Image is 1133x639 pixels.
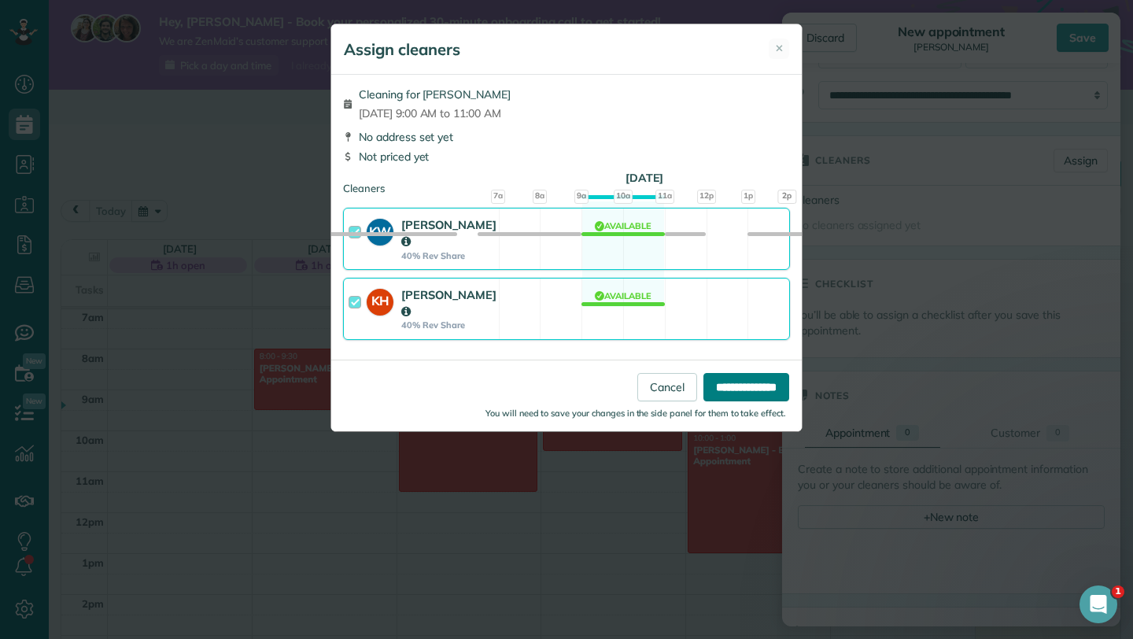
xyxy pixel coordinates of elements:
div: Not priced yet [343,149,790,164]
div: checklist notification from Amar Ghose, 10w ago. Run your business like a Pro, Kaylee, 0 of 9 tas... [24,18,291,85]
span: Cleaning for [PERSON_NAME] [359,87,511,102]
div: Cleaners [343,181,790,186]
strong: 40% Rev Share [401,319,496,331]
small: You will need to save your changes in the side panel for them to take effect. [485,408,786,419]
iframe: Intercom live chat [1079,585,1117,623]
div: Checklist progress: 0 of 9 tasks completed [68,46,271,75]
span: ✕ [775,41,784,56]
p: 9 steps [68,46,109,62]
a: Cancel [637,373,697,401]
p: About 10 minutes [121,46,220,62]
span: 1 [1112,585,1124,598]
div: No address set yet [343,129,790,145]
img: Profile image for Amar [35,32,61,57]
strong: [PERSON_NAME] [401,217,496,249]
h5: Assign cleaners [344,39,460,61]
strong: 40% Rev Share [401,250,496,261]
span: Run your business like a Pro, [PERSON_NAME] [68,31,238,59]
strong: KH [367,289,393,311]
strong: [PERSON_NAME] [401,287,496,319]
p: • [112,46,118,62]
strong: KW [367,219,393,241]
span: [DATE] 9:00 AM to 11:00 AM [359,105,511,121]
